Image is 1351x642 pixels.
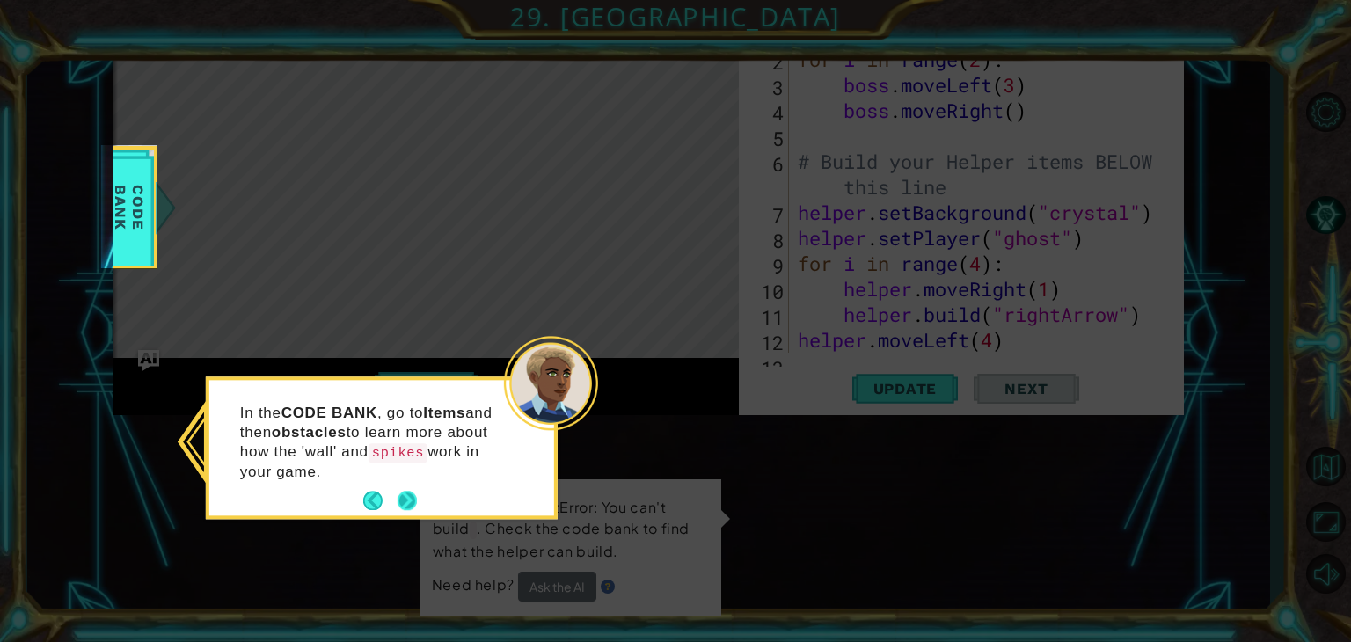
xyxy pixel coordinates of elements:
code: spikes [369,443,427,463]
p: In the , go to and then to learn more about how the 'wall' and work in your game. [240,404,503,482]
strong: CODE BANK [281,405,377,421]
strong: obstacles [272,424,347,441]
button: Next [398,492,417,511]
button: Back [363,492,398,511]
span: Code Bank [106,157,152,258]
strong: Items [423,405,465,421]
